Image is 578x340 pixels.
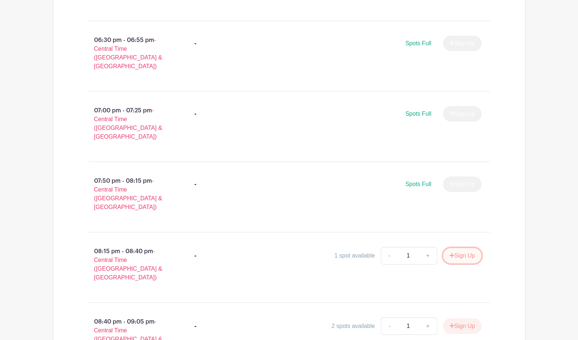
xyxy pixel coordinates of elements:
span: Spots Full [405,40,431,46]
span: Spots Full [405,111,431,117]
div: 2 spots available [331,322,375,331]
span: Spots Full [405,181,431,187]
div: 1 spot available [334,251,375,260]
button: Sign Up [443,318,481,334]
span: - Central Time ([GEOGRAPHIC_DATA] & [GEOGRAPHIC_DATA]) [94,107,162,140]
p: 07:00 pm - 07:25 pm [77,103,183,144]
div: - [194,322,197,331]
span: - Central Time ([GEOGRAPHIC_DATA] & [GEOGRAPHIC_DATA]) [94,37,162,69]
p: 08:15 pm - 08:40 pm [77,244,183,285]
p: 06:30 pm - 06:55 pm [77,33,183,74]
div: - [194,109,197,118]
div: - [194,39,197,48]
div: - [194,180,197,189]
a: + [419,247,437,264]
span: - Central Time ([GEOGRAPHIC_DATA] & [GEOGRAPHIC_DATA]) [94,178,162,210]
div: - [194,251,197,260]
a: + [419,317,437,335]
span: - Central Time ([GEOGRAPHIC_DATA] & [GEOGRAPHIC_DATA]) [94,248,162,281]
a: - [381,247,397,264]
p: 07:50 pm - 08:15 pm [77,174,183,215]
button: Sign Up [443,248,481,263]
a: - [381,317,397,335]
